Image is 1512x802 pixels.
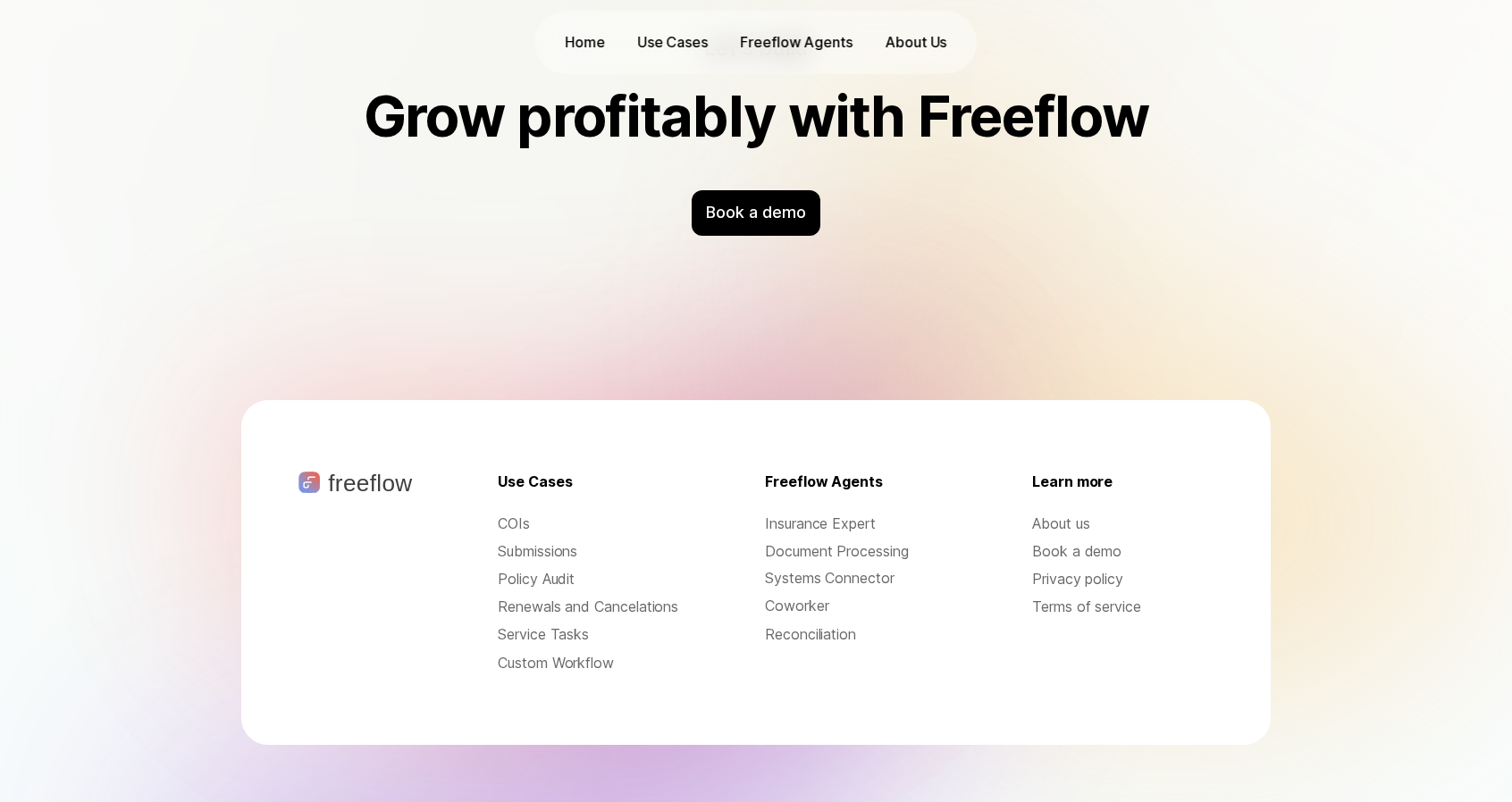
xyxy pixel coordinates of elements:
p: freeflow [328,472,412,495]
p: About Us [885,32,946,53]
div: Reconciliation [765,624,946,645]
a: Freeflow Agents [731,29,861,56]
p: Freeflow Agents [765,472,883,492]
p: Freeflow Agents [740,32,853,53]
div: Systems Connector [765,568,946,589]
p: Use Cases [637,32,708,53]
div: Book a demo [692,190,819,235]
button: Renewals and Cancelations [498,597,679,617]
div: Insurance Expert [765,514,946,534]
a: About Us [876,29,955,56]
div: Document Processing [765,541,946,561]
button: Submissions [498,541,679,562]
a: About us [1032,514,1214,534]
button: Service Tasks [498,624,679,645]
button: Policy Audit [498,569,679,589]
p: Home [565,32,605,53]
button: Custom Workflow [498,653,679,673]
p: Use Cases [498,472,572,492]
a: Terms of service [1032,597,1214,617]
h2: Grow profitably with Freeflow [327,85,1185,147]
div: Coworker [765,596,946,616]
p: Learn more [1032,472,1113,492]
button: Use Cases [628,29,717,56]
button: COIs [498,514,679,534]
a: Privacy policy [1032,569,1214,589]
p: Book a demo [706,201,805,224]
p: Let's build [327,33,1185,63]
a: Book a demo [1032,541,1214,562]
